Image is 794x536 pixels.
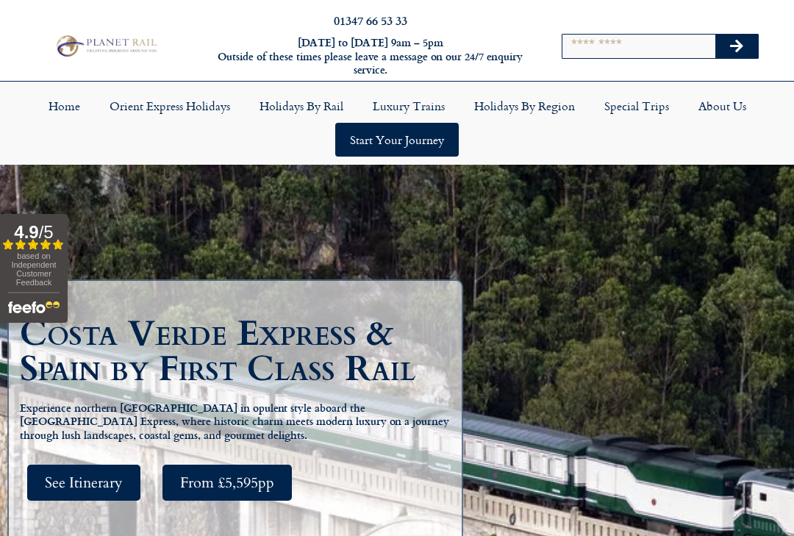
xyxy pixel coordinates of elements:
h1: Costa Verde Express & Spain by First Class Rail [20,316,458,387]
a: From £5,595pp [162,465,292,501]
span: See Itinerary [45,474,123,492]
span: From £5,595pp [180,474,274,492]
nav: Menu [7,89,787,157]
h5: Experience northern [GEOGRAPHIC_DATA] in opulent style aboard the [GEOGRAPHIC_DATA] Express, wher... [20,401,458,443]
img: Planet Rail Train Holidays Logo [52,33,160,60]
a: About Us [684,89,761,123]
a: Home [34,89,95,123]
a: Orient Express Holidays [95,89,245,123]
button: Search [715,35,758,58]
a: Holidays by Rail [245,89,358,123]
h6: [DATE] to [DATE] 9am – 5pm Outside of these times please leave a message on our 24/7 enquiry serv... [215,36,526,77]
a: Luxury Trains [358,89,459,123]
a: See Itinerary [27,465,140,501]
a: Start your Journey [335,123,459,157]
a: 01347 66 53 33 [334,12,407,29]
a: Special Trips [590,89,684,123]
a: Holidays by Region [459,89,590,123]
